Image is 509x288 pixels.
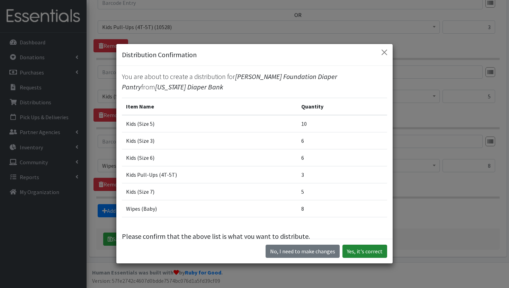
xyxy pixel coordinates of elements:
td: 5 [297,183,387,200]
td: 8 [297,200,387,217]
p: You are about to create a distribution for from [122,71,387,92]
td: Kids (Size 6) [122,149,297,166]
button: Close [379,47,390,58]
button: Yes, it's correct [342,245,387,258]
th: Quantity [297,98,387,115]
td: 3 [297,166,387,183]
td: Wipes (Baby) [122,200,297,217]
td: 6 [297,149,387,166]
td: Kids (Size 3) [122,132,297,149]
td: 10 [297,115,387,132]
td: Kids Pull-Ups (4T-5T) [122,166,297,183]
span: [US_STATE] Diaper Bank [155,82,223,91]
td: 6 [297,132,387,149]
button: No I need to make changes [266,245,340,258]
h5: Distribution Confirmation [122,50,197,60]
td: Kids (Size 7) [122,183,297,200]
td: Kids (Size 5) [122,115,297,132]
p: Please confirm that the above list is what you want to distribute. [122,231,387,242]
th: Item Name [122,98,297,115]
